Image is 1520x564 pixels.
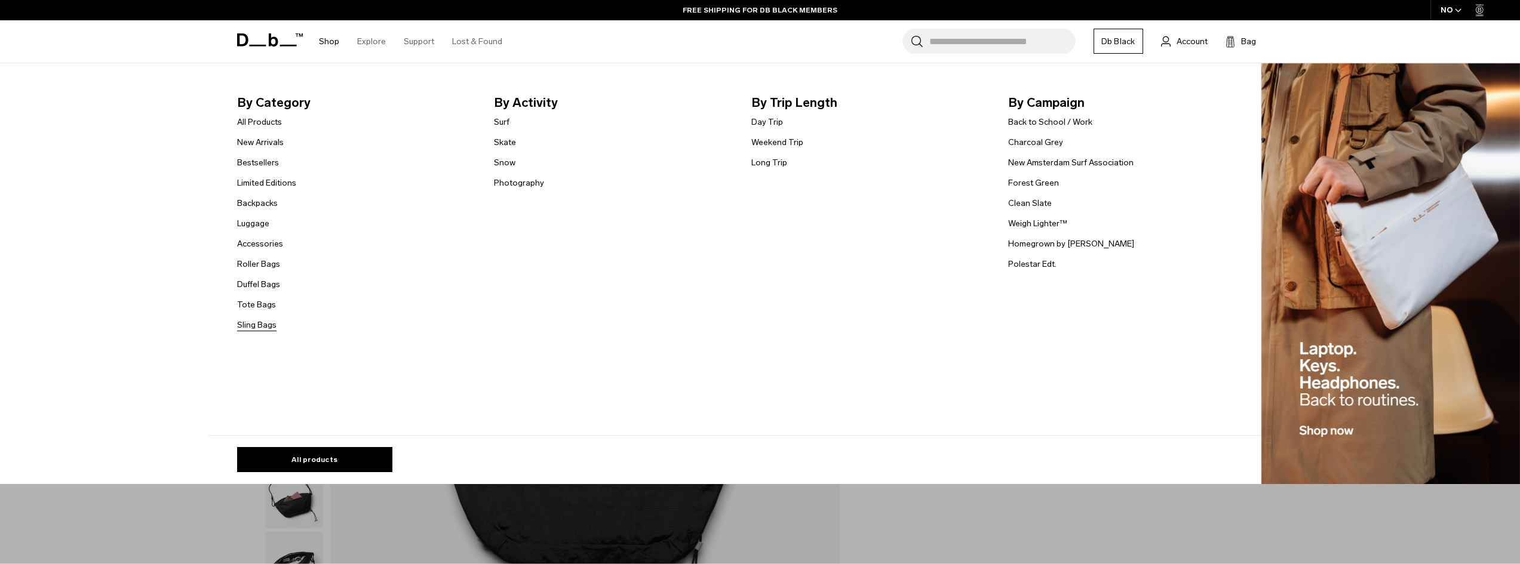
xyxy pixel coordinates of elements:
a: Homegrown by [PERSON_NAME] [1008,238,1134,250]
span: By Category [237,93,475,112]
a: Sling Bags [237,319,277,331]
a: Explore [357,20,386,63]
a: Photography [494,177,544,189]
a: New Arrivals [237,136,284,149]
a: Tote Bags [237,298,276,311]
span: Bag [1241,35,1256,48]
a: Support [404,20,434,63]
a: Weekend Trip [751,136,803,149]
a: Back to School / Work [1008,116,1092,128]
a: Polestar Edt. [1008,258,1057,270]
a: FREE SHIPPING FOR DB BLACK MEMBERS [683,5,837,16]
a: Limited Editions [237,177,296,189]
a: Skate [494,136,516,149]
a: Forest Green [1008,177,1059,189]
a: Account [1161,34,1208,48]
a: Accessories [237,238,283,250]
a: Weigh Lighter™ [1008,217,1067,230]
a: Luggage [237,217,269,230]
a: All Products [237,116,282,128]
span: Account [1177,35,1208,48]
a: Bestsellers [237,156,279,169]
button: Bag [1226,34,1256,48]
nav: Main Navigation [310,20,511,63]
span: By Trip Length [751,93,990,112]
span: By Activity [494,93,732,112]
a: Backpacks [237,197,278,209]
a: Charcoal Grey [1008,136,1063,149]
a: Day Trip [751,116,783,128]
a: All products [237,447,392,472]
a: Duffel Bags [237,278,280,291]
a: Surf [494,116,509,128]
a: Long Trip [751,156,787,169]
a: Snow [494,156,515,169]
span: By Campaign [1008,93,1246,112]
a: Db Black [1094,29,1143,54]
a: Shop [319,20,339,63]
a: Lost & Found [452,20,502,63]
a: Clean Slate [1008,197,1052,209]
a: New Amsterdam Surf Association [1008,156,1134,169]
a: Roller Bags [237,258,280,270]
